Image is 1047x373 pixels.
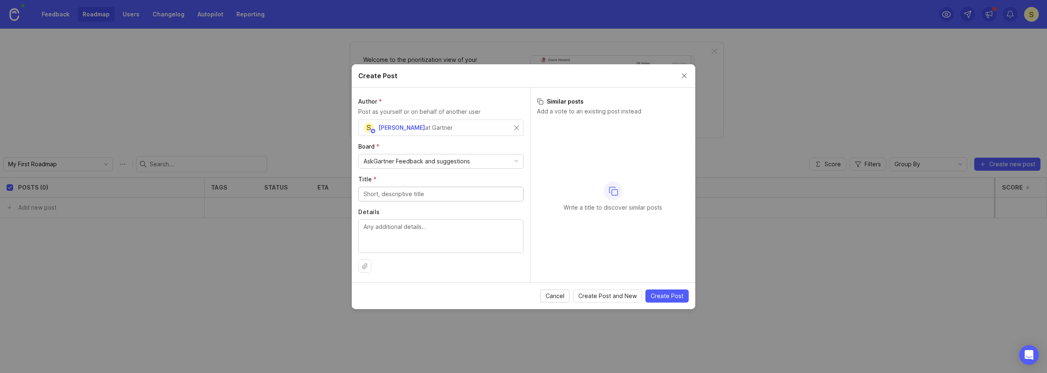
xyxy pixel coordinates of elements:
[1019,345,1039,365] div: Open Intercom Messenger
[358,71,398,81] h2: Create Post
[651,292,683,300] span: Create Post
[370,128,376,134] img: member badge
[546,292,564,300] span: Cancel
[564,203,662,212] p: Write a title to discover similar posts
[364,157,470,166] div: AskGartner Feedback and suggestions
[364,190,518,199] input: Short, descriptive title
[358,260,371,273] button: Upload file
[578,292,637,300] span: Create Post and New
[358,176,377,183] span: Title (required)
[537,107,689,115] p: Add a vote to an existing post instead
[358,107,523,116] p: Post as yourself or on behalf of another user
[537,97,689,106] h3: Similar posts
[573,289,642,303] button: Create Post and New
[358,208,523,216] label: Details
[425,123,453,132] div: at Gartner
[358,98,382,105] span: Author (required)
[680,71,689,80] button: Close create post modal
[378,124,425,131] span: [PERSON_NAME]
[364,122,374,133] div: S
[358,143,380,150] span: Board (required)
[540,289,570,303] button: Cancel
[645,289,689,303] button: Create Post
